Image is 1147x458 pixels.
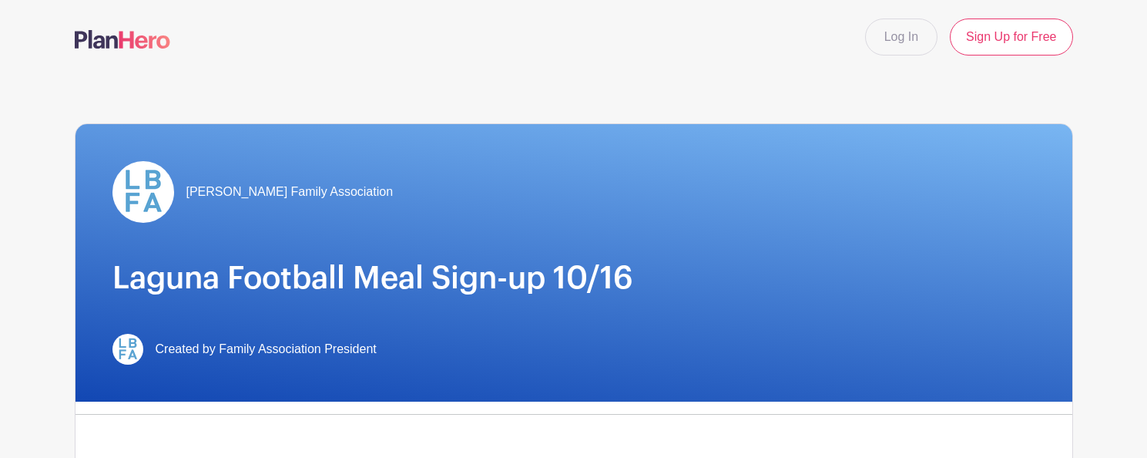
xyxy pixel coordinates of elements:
[865,19,937,56] a: Log In
[186,183,394,201] span: [PERSON_NAME] Family Association
[112,334,143,365] img: LBFArev.png
[75,30,170,49] img: logo-507f7623f17ff9eddc593b1ce0a138ce2505c220e1c5a4e2b4648c50719b7d32.svg
[950,19,1072,56] a: Sign Up for Free
[112,161,174,223] img: LBFArev.png
[156,340,377,359] span: Created by Family Association President
[112,260,1035,297] h1: Laguna Football Meal Sign-up 10/16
